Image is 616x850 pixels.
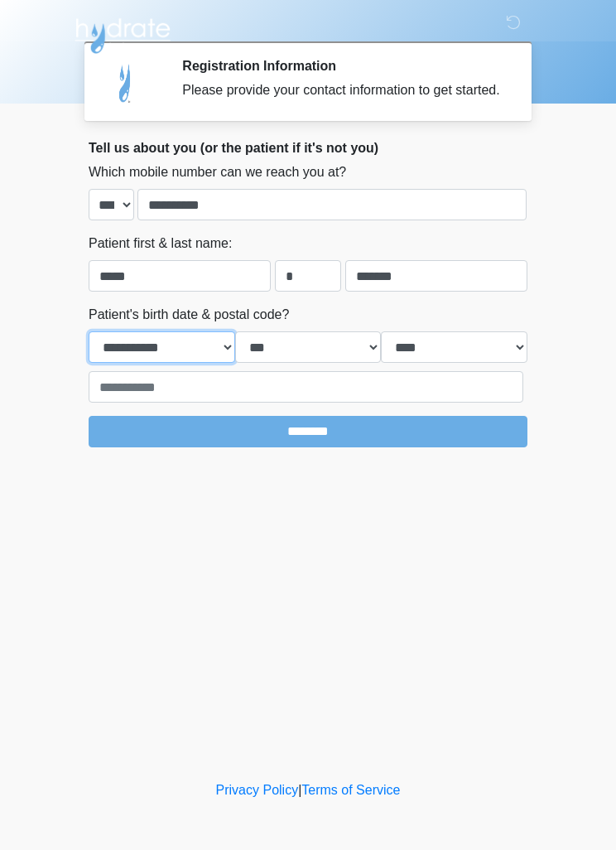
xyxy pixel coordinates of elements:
[216,783,299,797] a: Privacy Policy
[101,58,151,108] img: Agent Avatar
[72,12,173,55] img: Hydrate IV Bar - Arcadia Logo
[89,305,289,325] label: Patient's birth date & postal code?
[89,140,527,156] h2: Tell us about you (or the patient if it's not you)
[89,162,346,182] label: Which mobile number can we reach you at?
[301,783,400,797] a: Terms of Service
[89,234,232,254] label: Patient first & last name:
[182,80,503,100] div: Please provide your contact information to get started.
[298,783,301,797] a: |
